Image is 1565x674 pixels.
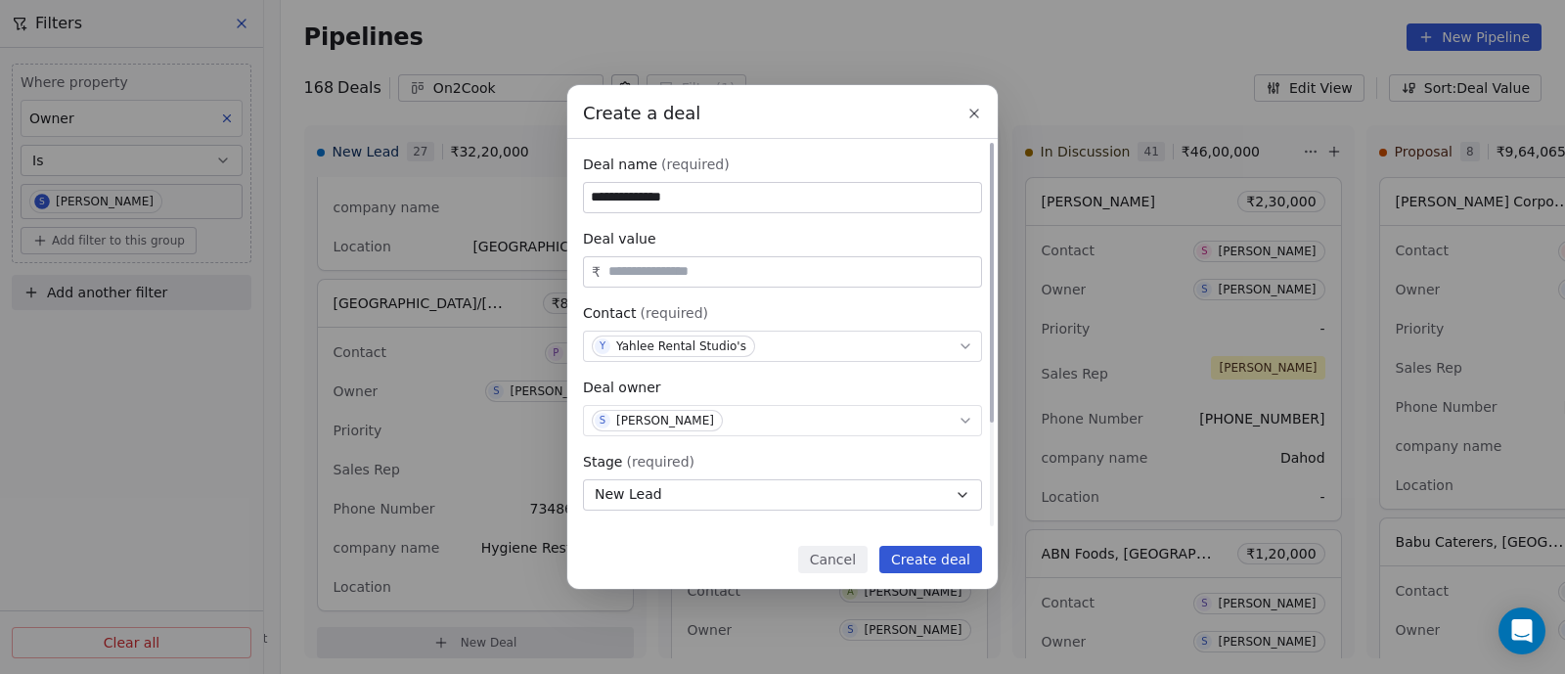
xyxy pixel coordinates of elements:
span: Contact [583,303,636,323]
span: Deal name [583,155,657,174]
span: Stage [583,452,622,472]
div: Deal owner [583,378,982,397]
div: [PERSON_NAME] [616,414,714,427]
div: Deal value [583,229,982,248]
span: New Lead [595,484,662,505]
span: (required) [626,452,694,472]
span: Create a deal [583,101,700,126]
span: (required) [661,155,730,174]
span: (required) [640,303,708,323]
div: Y [600,338,605,354]
button: Cancel [798,546,868,573]
button: Create deal [879,546,982,573]
div: Yahlee Rental Studio's [616,339,746,353]
span: ₹ [592,262,601,282]
div: S [600,413,605,428]
div: Expected close date [583,526,982,546]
